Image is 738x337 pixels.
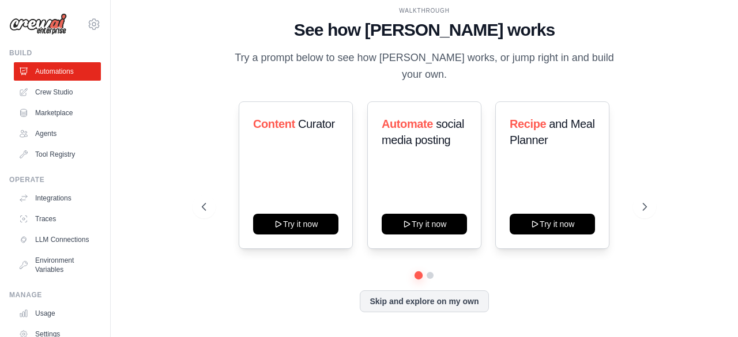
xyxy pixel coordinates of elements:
[14,304,101,323] a: Usage
[253,214,338,234] button: Try it now
[382,118,464,146] span: social media posting
[14,230,101,249] a: LLM Connections
[510,118,546,130] span: Recipe
[14,251,101,279] a: Environment Variables
[9,175,101,184] div: Operate
[382,214,467,234] button: Try it now
[14,145,101,164] a: Tool Registry
[14,189,101,207] a: Integrations
[202,6,646,15] div: WALKTHROUGH
[14,62,101,81] a: Automations
[14,210,101,228] a: Traces
[9,13,67,35] img: Logo
[9,48,101,58] div: Build
[253,118,295,130] span: Content
[202,20,646,40] h1: See how [PERSON_NAME] works
[231,50,618,84] p: Try a prompt below to see how [PERSON_NAME] works, or jump right in and build your own.
[510,214,595,234] button: Try it now
[360,290,488,312] button: Skip and explore on my own
[382,118,433,130] span: Automate
[14,83,101,101] a: Crew Studio
[9,290,101,300] div: Manage
[14,124,101,143] a: Agents
[14,104,101,122] a: Marketplace
[510,118,594,146] span: and Meal Planner
[298,118,335,130] span: Curator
